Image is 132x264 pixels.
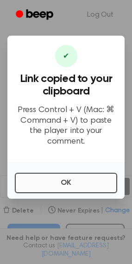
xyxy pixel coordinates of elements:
[15,73,117,98] h3: Link copied to your clipboard
[55,45,77,67] div: ✔
[78,4,123,26] a: Log Out
[15,173,117,193] button: OK
[15,105,117,147] p: Press Control + V (Mac: ⌘ Command + V) to paste the player into your comment.
[9,6,62,24] a: Beep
